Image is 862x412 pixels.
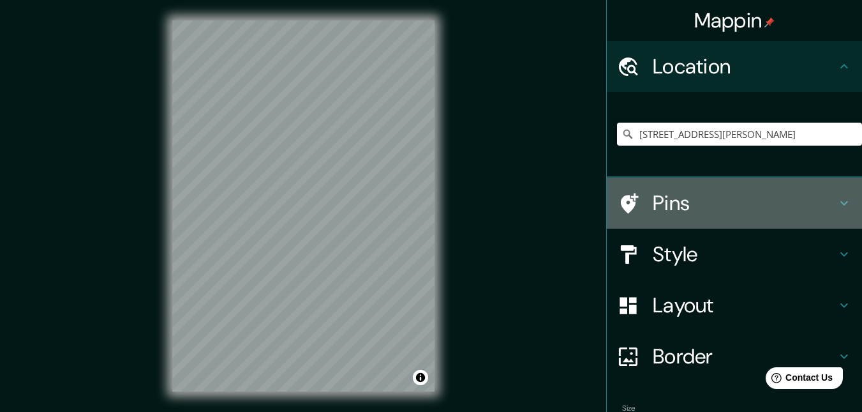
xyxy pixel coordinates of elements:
div: Location [607,41,862,92]
div: Pins [607,178,862,229]
h4: Location [653,54,836,79]
button: Toggle attribution [413,370,428,385]
h4: Style [653,241,836,267]
h4: Layout [653,293,836,318]
canvas: Map [172,20,435,392]
input: Pick your city or area [617,123,862,146]
h4: Border [653,344,836,369]
div: Layout [607,280,862,331]
h4: Mappin [694,8,775,33]
div: Border [607,331,862,382]
h4: Pins [653,190,836,216]
iframe: Help widget launcher [748,362,848,398]
img: pin-icon.png [764,17,775,27]
div: Style [607,229,862,280]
